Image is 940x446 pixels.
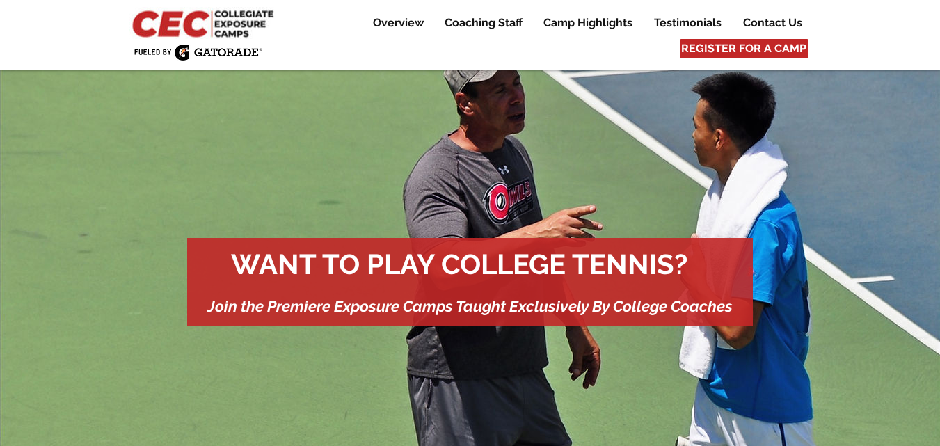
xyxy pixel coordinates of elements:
[536,15,639,31] p: Camp Highlights
[681,41,806,56] span: REGISTER FOR A CAMP
[680,39,808,58] a: REGISTER FOR A CAMP
[733,15,812,31] a: Contact Us
[736,15,809,31] p: Contact Us
[647,15,728,31] p: Testimonials
[363,15,433,31] a: Overview
[231,248,687,280] span: WANT TO PLAY COLLEGE TENNIS?
[134,44,262,61] img: Fueled by Gatorade.png
[533,15,643,31] a: Camp Highlights
[434,15,532,31] a: Coaching Staff
[129,7,280,39] img: CEC Logo Primary_edited.jpg
[438,15,529,31] p: Coaching Staff
[644,15,732,31] a: Testimonials
[352,15,812,31] nav: Site
[207,297,733,315] span: Join the Premiere Exposure Camps Taught Exclusively By College Coaches
[366,15,431,31] p: Overview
